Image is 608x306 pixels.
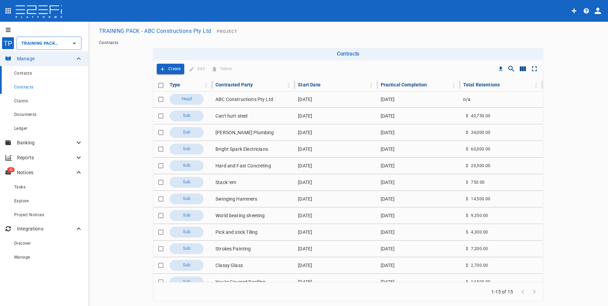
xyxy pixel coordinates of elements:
[14,255,30,260] span: Manage
[186,64,208,74] span: Edit
[213,207,295,224] td: World beating sheeting
[215,81,253,89] div: Contracted Party
[213,257,295,273] td: Classy Glass
[179,162,194,169] span: Sub
[213,91,295,107] td: ABC Constructions Pty Ltd
[213,274,295,290] td: You're Covered Roofing
[378,141,460,157] td: [DATE]
[17,169,75,176] p: Notices
[471,114,491,118] span: 40,750.00
[295,191,378,207] td: [DATE]
[14,71,32,76] span: Contacts
[378,274,460,290] td: [DATE]
[471,230,488,234] span: 4,300.00
[156,261,166,270] span: Toggle select row
[179,212,194,219] span: Sub
[466,163,468,168] span: $
[295,207,378,224] td: [DATE]
[295,274,378,290] td: [DATE]
[179,129,194,136] span: Sub
[491,288,513,295] span: 1-15 of 15
[17,55,75,62] p: Manage
[179,196,194,202] span: Sub
[17,225,75,232] p: Integrations
[213,158,295,174] td: Hard and Fast Concreting
[517,63,529,75] button: Show/Hide columns
[156,244,166,253] span: Toggle select row
[96,24,214,38] button: TRAINING PACK - ABC Constructions Pty Ltd
[471,213,488,218] span: 9,350.00
[213,174,295,190] td: Stack ‘em
[471,280,491,284] span: 14,500.00
[217,29,237,34] span: Project
[213,241,295,257] td: Strokes Painting
[20,40,59,47] input: TRAINING PACK - ABC Constructions Pty Ltd
[466,230,468,234] span: $
[295,257,378,273] td: [DATE]
[295,124,378,141] td: [DATE]
[213,224,295,240] td: Pick and stick Tiling
[378,108,460,124] td: [DATE]
[179,229,194,235] span: Sub
[168,65,181,73] p: Create
[295,174,378,190] td: [DATE]
[378,191,460,207] td: [DATE]
[156,128,166,137] span: Toggle select row
[378,207,460,224] td: [DATE]
[378,174,460,190] td: [DATE]
[99,40,118,45] a: Contracts
[179,113,194,119] span: Sub
[14,199,29,203] span: Explore
[466,263,468,268] span: $
[156,81,166,90] span: Toggle select all
[156,194,166,204] span: Toggle select row
[466,114,468,118] span: $
[179,279,194,285] span: Sub
[14,185,25,189] span: Tasks
[378,158,460,174] td: [DATE]
[366,80,377,91] button: Column Actions
[471,163,491,168] span: 20,500.00
[378,224,460,240] td: [DATE]
[179,245,194,252] span: Sub
[179,146,194,152] span: Sub
[156,161,166,170] span: Toggle select row
[466,147,468,151] span: $
[471,180,484,185] span: 750.00
[14,99,28,103] span: Claims
[466,197,468,201] span: $
[295,224,378,240] td: [DATE]
[378,241,460,257] td: [DATE]
[298,81,321,89] div: Start Date
[295,241,378,257] td: [DATE]
[156,111,166,121] span: Toggle select row
[448,80,459,91] button: Column Actions
[529,63,540,75] button: Toggle full screen
[99,40,597,45] nav: breadcrumb
[466,246,468,251] span: $
[177,96,196,102] span: Head
[213,124,295,141] td: [PERSON_NAME] Plumbing
[283,80,294,91] button: Column Actions
[496,64,506,74] button: Download CSV
[213,108,295,124] td: Can't hurt steel
[210,64,234,74] span: Delete
[378,91,460,107] td: [DATE]
[466,213,468,218] span: $
[471,197,491,201] span: 14,500.00
[529,288,540,294] span: Go to next page
[295,91,378,107] td: [DATE]
[157,64,184,74] button: Create
[466,280,468,284] span: $
[156,95,166,104] span: Toggle select row
[295,108,378,124] td: [DATE]
[155,50,541,57] h6: Contracts
[466,180,468,185] span: $
[378,124,460,141] td: [DATE]
[156,211,166,220] span: Toggle select row
[14,112,37,117] span: Documents
[156,277,166,287] span: Toggle select row
[156,144,166,154] span: Toggle select row
[378,257,460,273] td: [DATE]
